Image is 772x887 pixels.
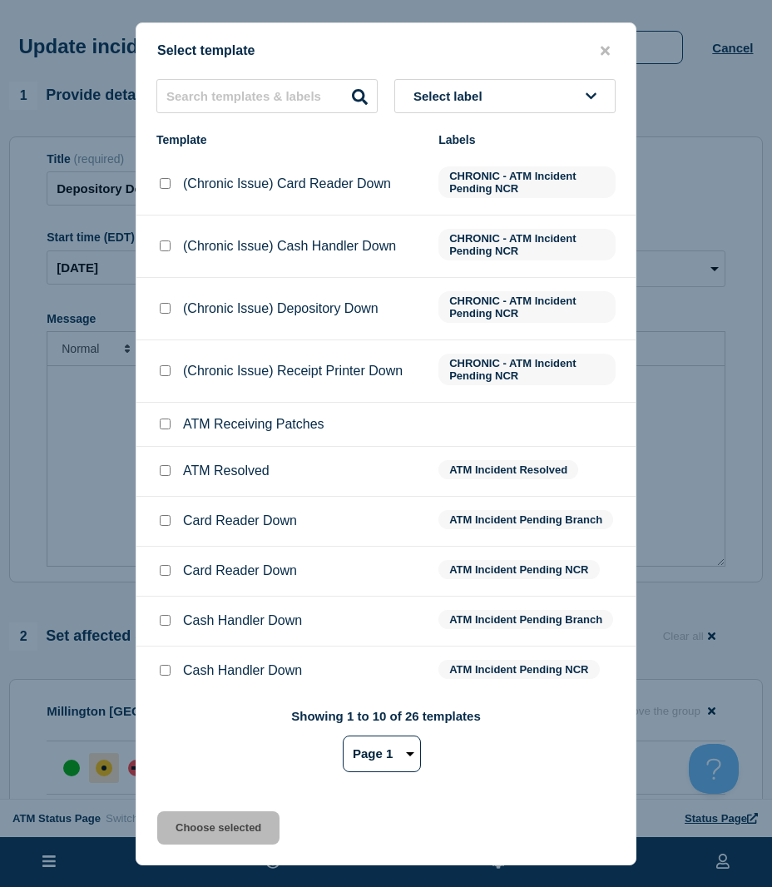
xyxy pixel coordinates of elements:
p: (Chronic Issue) Card Reader Down [183,176,391,191]
input: (Chronic Issue) Depository Down checkbox [160,303,171,314]
input: (Chronic Issue) Receipt Printer Down checkbox [160,365,171,376]
input: (Chronic Issue) Cash Handler Down checkbox [160,240,171,251]
button: Select label [394,79,616,113]
div: Labels [438,133,616,146]
p: (Chronic Issue) Receipt Printer Down [183,364,403,379]
span: CHRONIC - ATM Incident Pending NCR [438,354,616,385]
button: close button [596,43,615,59]
span: ATM Incident Pending NCR [438,560,599,579]
span: ATM Incident Pending NCR [438,660,599,679]
input: Cash Handler Down checkbox [160,665,171,676]
input: Search templates & labels [156,79,378,113]
p: ATM Resolved [183,463,270,478]
span: CHRONIC - ATM Incident Pending NCR [438,166,616,198]
input: Cash Handler Down checkbox [160,615,171,626]
p: Card Reader Down [183,513,297,528]
span: CHRONIC - ATM Incident Pending NCR [438,291,616,323]
button: Choose selected [157,811,280,845]
div: Select template [136,43,636,59]
div: Template [156,133,422,146]
input: ATM Receiving Patches checkbox [160,419,171,429]
p: Card Reader Down [183,563,297,578]
span: ATM Incident Resolved [438,460,578,479]
input: ATM Resolved checkbox [160,465,171,476]
input: (Chronic Issue) Card Reader Down checkbox [160,178,171,189]
p: ATM Receiving Patches [183,417,324,432]
span: ATM Incident Pending Branch [438,510,613,529]
p: (Chronic Issue) Cash Handler Down [183,239,396,254]
input: Card Reader Down checkbox [160,515,171,526]
p: Cash Handler Down [183,663,302,678]
span: Select label [413,89,489,103]
span: ATM Incident Pending Branch [438,610,613,629]
p: (Chronic Issue) Depository Down [183,301,379,316]
input: Card Reader Down checkbox [160,565,171,576]
p: Cash Handler Down [183,613,302,628]
p: Showing 1 to 10 of 26 templates [291,709,481,723]
span: CHRONIC - ATM Incident Pending NCR [438,229,616,260]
